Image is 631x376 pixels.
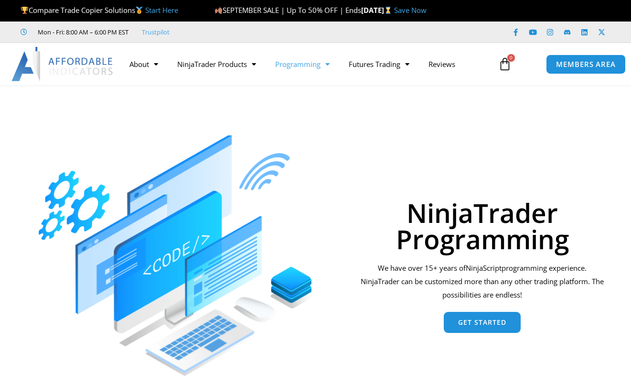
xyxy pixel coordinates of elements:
a: NinjaTrader Products [168,53,266,75]
a: Save Now [394,5,427,15]
a: About [120,53,168,75]
span: NinjaScript [466,263,502,273]
span: SEPTEMBER SALE | Up To 50% OFF | Ends [214,5,361,15]
a: Futures Trading [339,53,419,75]
strong: [DATE] [361,5,394,15]
span: programming experience. NinjaTrader can be customized more than any other trading platform. The p... [361,263,604,299]
a: Trustpilot [142,26,170,38]
span: Get Started [458,319,506,326]
span: Mon - Fri: 8:00 AM – 6:00 PM EST [35,26,128,38]
a: Get Started [444,312,521,333]
h1: NinjaTrader Programming [358,199,607,252]
img: 🥇 [136,7,143,14]
a: Start Here [145,5,178,15]
img: LogoAI | Affordable Indicators – NinjaTrader [11,47,114,81]
span: Compare Trade Copier Solutions [21,5,178,15]
div: We have over 15+ years of [358,262,607,302]
span: MEMBERS AREA [556,61,616,68]
a: MEMBERS AREA [546,55,626,74]
img: 🍂 [215,7,222,14]
a: Reviews [419,53,465,75]
nav: Menu [120,53,492,75]
a: Programming [266,53,339,75]
img: 🏆 [21,7,28,14]
img: ⌛ [385,7,392,14]
span: 0 [507,54,515,62]
img: programming 1 | Affordable Indicators – NinjaTrader [39,135,315,376]
a: 0 [484,50,526,78]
